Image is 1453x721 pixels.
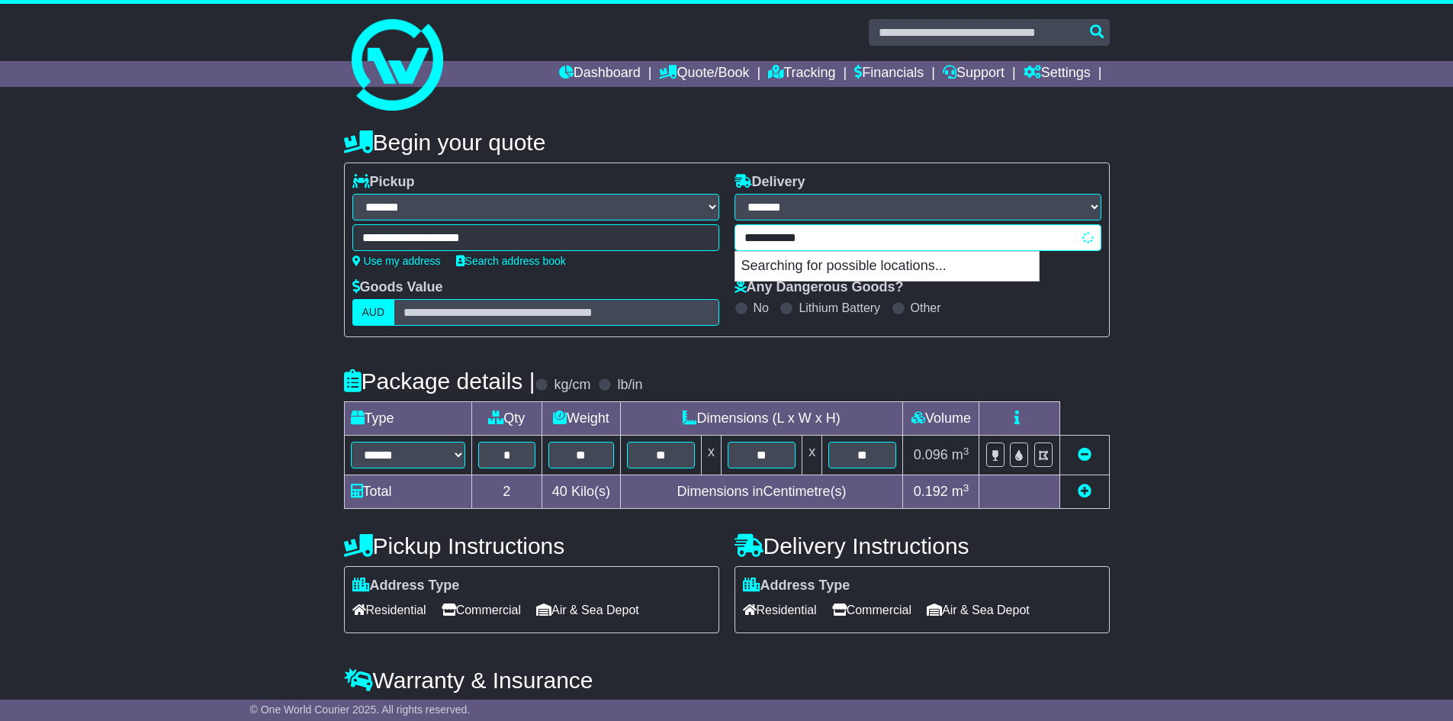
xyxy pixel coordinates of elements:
[352,578,460,594] label: Address Type
[617,377,642,394] label: lb/in
[914,447,948,462] span: 0.096
[344,369,535,394] h4: Package details |
[471,402,542,436] td: Qty
[352,279,443,296] label: Goods Value
[554,377,590,394] label: kg/cm
[344,533,719,558] h4: Pickup Instructions
[735,174,805,191] label: Delivery
[1078,447,1091,462] a: Remove this item
[735,533,1110,558] h4: Delivery Instructions
[754,301,769,315] label: No
[442,598,521,622] span: Commercial
[952,447,969,462] span: m
[743,598,817,622] span: Residential
[927,598,1030,622] span: Air & Sea Depot
[768,61,835,87] a: Tracking
[735,252,1039,281] p: Searching for possible locations...
[620,475,903,509] td: Dimensions in Centimetre(s)
[250,703,471,716] span: © One World Courier 2025. All rights reserved.
[352,255,441,267] a: Use my address
[471,475,542,509] td: 2
[799,301,880,315] label: Lithium Battery
[536,598,639,622] span: Air & Sea Depot
[854,61,924,87] a: Financials
[542,402,621,436] td: Weight
[344,402,471,436] td: Type
[963,482,969,494] sup: 3
[344,130,1110,155] h4: Begin your quote
[1024,61,1091,87] a: Settings
[344,668,1110,693] h4: Warranty & Insurance
[943,61,1005,87] a: Support
[802,436,822,475] td: x
[352,598,426,622] span: Residential
[456,255,566,267] a: Search address book
[559,61,641,87] a: Dashboard
[952,484,969,499] span: m
[963,446,969,457] sup: 3
[344,475,471,509] td: Total
[1078,484,1091,499] a: Add new item
[542,475,621,509] td: Kilo(s)
[911,301,941,315] label: Other
[701,436,721,475] td: x
[659,61,749,87] a: Quote/Book
[914,484,948,499] span: 0.192
[735,279,904,296] label: Any Dangerous Goods?
[552,484,567,499] span: 40
[352,299,395,326] label: AUD
[620,402,903,436] td: Dimensions (L x W x H)
[832,598,911,622] span: Commercial
[352,174,415,191] label: Pickup
[743,578,850,594] label: Address Type
[903,402,979,436] td: Volume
